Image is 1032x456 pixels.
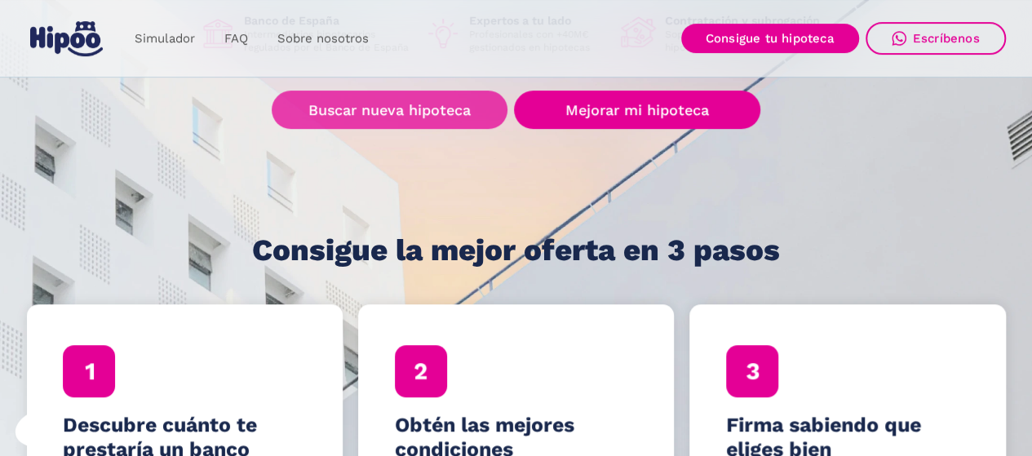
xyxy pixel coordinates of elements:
a: home [27,15,107,63]
a: Mejorar mi hipoteca [514,91,760,129]
a: Simulador [120,23,210,55]
div: Escríbenos [913,31,980,46]
a: Sobre nosotros [263,23,383,55]
a: Consigue tu hipoteca [681,24,859,53]
a: FAQ [210,23,263,55]
a: Escríbenos [866,22,1006,55]
h1: Consigue la mejor oferta en 3 pasos [252,234,780,267]
a: Buscar nueva hipoteca [272,91,507,129]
